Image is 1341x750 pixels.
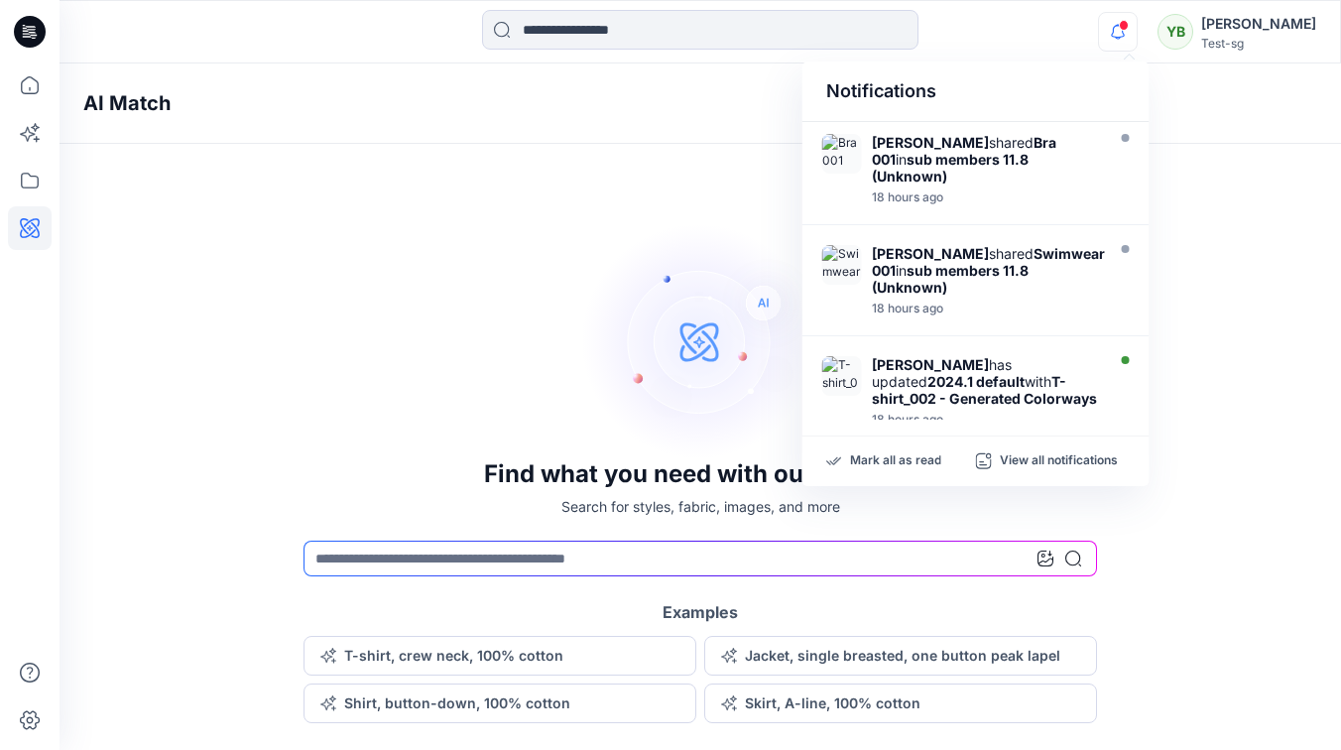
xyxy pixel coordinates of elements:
strong: [PERSON_NAME] [872,356,989,373]
img: Swimwear 001 [822,245,862,285]
div: YB [1158,14,1193,50]
button: Shirt, button-down, 100% cotton [304,684,696,723]
div: Monday, August 11, 2025 14:02 [872,413,1100,427]
strong: sub members 11.8 (Unknown) [872,262,1029,296]
div: Monday, August 11, 2025 14:03 [872,190,1100,204]
button: T-shirt, crew neck, 100% cotton [304,636,696,676]
div: Monday, August 11, 2025 14:02 [872,302,1105,315]
div: has updated with [872,356,1100,407]
strong: [PERSON_NAME] [872,134,989,151]
div: [PERSON_NAME] [1201,12,1316,36]
h3: Find what you need with our [484,460,916,488]
h4: AI Match [83,91,171,115]
p: Search for styles, fabric, images, and more [561,496,840,517]
div: Test-sg [1201,36,1316,51]
strong: Bra 001 [872,134,1056,168]
img: T-shirt_002 - Generated Colorways [822,356,862,396]
strong: [PERSON_NAME] [872,245,989,262]
button: Skirt, A-line, 100% cotton [704,684,1097,723]
div: shared in [872,134,1100,185]
p: Mark all as read [850,452,941,470]
h5: Examples [663,600,738,624]
strong: sub members 11.8 (Unknown) [872,151,1029,185]
strong: Swimwear 001 [872,245,1105,279]
div: Notifications [802,62,1150,122]
p: View all notifications [1000,452,1118,470]
div: shared in [872,245,1105,296]
img: AI Search [581,222,819,460]
strong: 2024.1 default [927,373,1025,390]
img: Bra 001 [822,134,862,174]
button: Jacket, single breasted, one button peak lapel [704,636,1097,676]
strong: T-shirt_002 - Generated Colorways [872,373,1097,407]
